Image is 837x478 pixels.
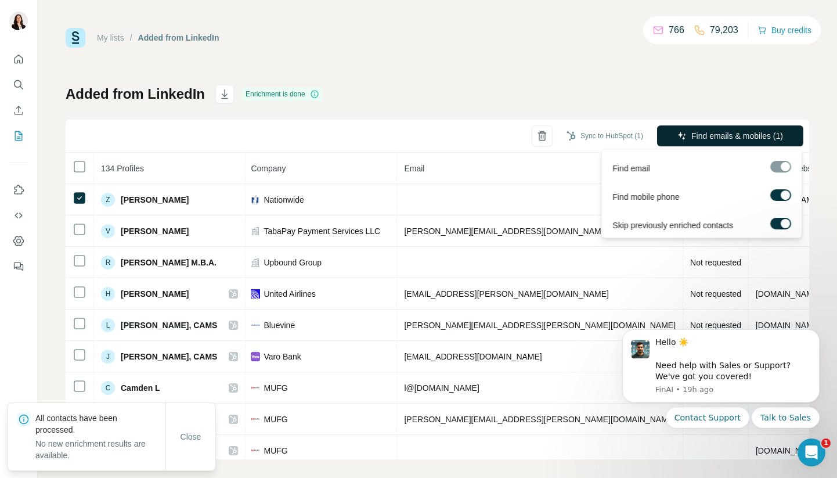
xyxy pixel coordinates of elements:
[101,164,144,173] span: 134 Profiles
[101,287,115,301] div: H
[251,415,260,424] img: company-logo
[101,318,115,332] div: L
[9,179,28,200] button: Use Surfe on LinkedIn
[121,257,217,268] span: [PERSON_NAME] M.B.A.
[121,351,217,362] span: [PERSON_NAME], CAMS
[251,352,260,361] img: company-logo
[251,164,286,173] span: Company
[121,194,189,206] span: [PERSON_NAME]
[121,319,217,331] span: [PERSON_NAME], CAMS
[9,231,28,251] button: Dashboard
[251,383,260,393] img: company-logo
[264,288,316,300] span: United Airlines
[101,193,115,207] div: Z
[821,439,831,448] span: 1
[101,256,115,269] div: R
[756,289,821,299] span: [DOMAIN_NAME]
[264,382,287,394] span: MUFG
[251,289,260,299] img: company-logo
[264,194,304,206] span: Nationwide
[605,319,837,435] iframe: Intercom notifications message
[101,350,115,364] div: J
[404,352,542,361] span: [EMAIL_ADDRESS][DOMAIN_NAME]
[558,127,651,145] button: Sync to HubSpot (1)
[66,85,205,103] h1: Added from LinkedIn
[35,438,165,461] p: No new enrichment results are available.
[612,163,650,174] span: Find email
[264,319,295,331] span: Bluevine
[404,415,676,424] span: [PERSON_NAME][EMAIL_ADDRESS][PERSON_NAME][DOMAIN_NAME]
[121,382,160,394] span: Camden L
[264,445,287,457] span: MUFG
[264,257,322,268] span: Upbound Group
[710,23,738,37] p: 79,203
[757,22,811,38] button: Buy credits
[264,351,301,362] span: Varo Bank
[251,446,260,455] img: company-logo
[404,383,479,393] span: l@[DOMAIN_NAME]
[101,381,115,395] div: C
[35,412,165,436] p: All contacts have been processed.
[404,321,676,330] span: [PERSON_NAME][EMAIL_ADDRESS][PERSON_NAME][DOMAIN_NAME]
[101,224,115,238] div: V
[251,195,260,204] img: company-logo
[251,324,260,326] img: company-logo
[172,426,210,447] button: Close
[97,33,124,42] a: My lists
[9,12,28,30] img: Avatar
[181,431,201,443] span: Close
[798,439,825,466] iframe: Intercom live chat
[404,289,608,299] span: [EMAIL_ADDRESS][PERSON_NAME][DOMAIN_NAME]
[9,256,28,277] button: Feedback
[121,225,189,237] span: [PERSON_NAME]
[66,28,85,48] img: Surfe Logo
[130,32,132,44] li: /
[242,87,323,101] div: Enrichment is done
[9,125,28,146] button: My lists
[404,227,608,236] span: [PERSON_NAME][EMAIL_ADDRESS][DOMAIN_NAME]
[264,225,380,237] span: TabaPay Payment Services LLC
[612,191,679,203] span: Find mobile phone
[138,32,219,44] div: Added from LinkedIn
[690,258,741,267] span: Not requested
[669,23,684,37] p: 766
[9,49,28,70] button: Quick start
[691,130,783,142] span: Find emails & mobiles (1)
[756,446,821,455] span: [DOMAIN_NAME]
[9,100,28,121] button: Enrich CSV
[612,220,733,231] span: Skip previously enriched contacts
[9,74,28,95] button: Search
[690,289,741,299] span: Not requested
[404,164,424,173] span: Email
[264,414,287,425] span: MUFG
[121,288,189,300] span: [PERSON_NAME]
[9,205,28,226] button: Use Surfe API
[657,125,803,146] button: Find emails & mobiles (1)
